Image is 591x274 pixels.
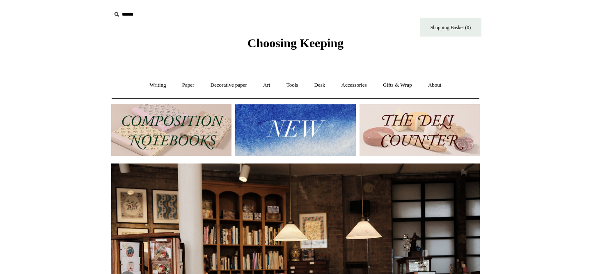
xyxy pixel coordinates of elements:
a: Writing [142,74,174,96]
a: Accessories [334,74,374,96]
a: Shopping Basket (0) [420,18,481,37]
a: Paper [175,74,202,96]
a: About [421,74,449,96]
a: Gifts & Wrap [376,74,419,96]
a: Choosing Keeping [247,43,344,48]
a: Decorative paper [203,74,254,96]
a: Art [256,74,277,96]
a: Tools [279,74,306,96]
img: 202302 Composition ledgers.jpg__PID:69722ee6-fa44-49dd-a067-31375e5d54ec [111,104,231,156]
span: Choosing Keeping [247,36,344,50]
a: Desk [307,74,333,96]
img: The Deli Counter [360,104,480,156]
img: New.jpg__PID:f73bdf93-380a-4a35-bcfe-7823039498e1 [235,104,355,156]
